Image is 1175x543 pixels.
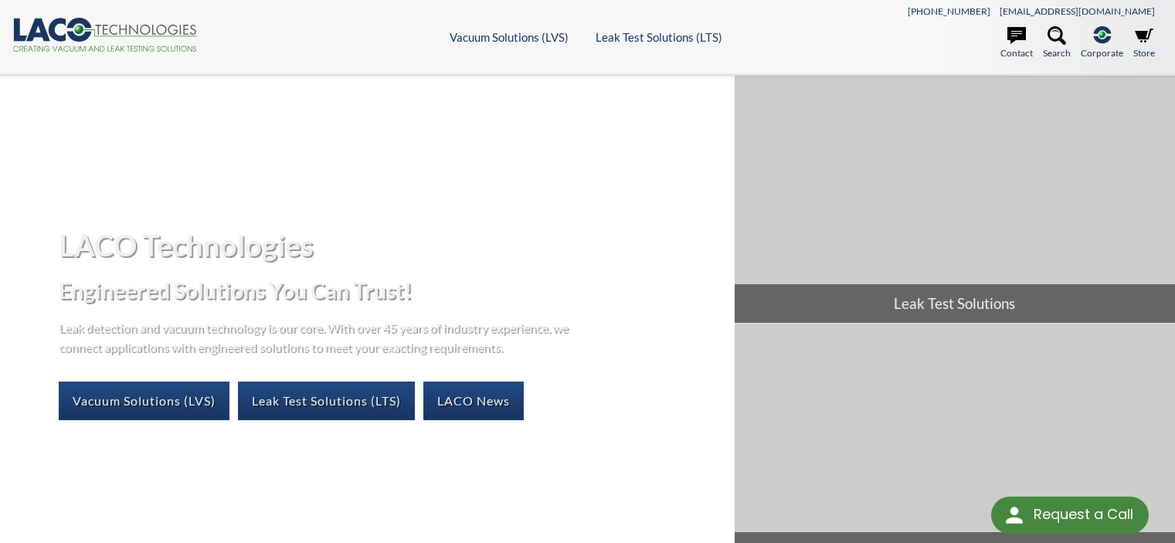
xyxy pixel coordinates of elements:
[735,76,1175,323] a: Leak Test Solutions
[450,30,569,44] a: Vacuum Solutions (LVS)
[1000,26,1033,60] a: Contact
[59,226,722,264] h1: LACO Technologies
[991,497,1149,534] div: Request a Call
[1133,26,1155,60] a: Store
[596,30,722,44] a: Leak Test Solutions (LTS)
[238,382,415,420] a: Leak Test Solutions (LTS)
[1043,26,1071,60] a: Search
[423,382,524,420] a: LACO News
[59,317,576,357] p: Leak detection and vacuum technology is our core. With over 45 years of industry experience, we c...
[908,5,990,17] a: [PHONE_NUMBER]
[1034,497,1133,532] div: Request a Call
[59,277,722,305] h2: Engineered Solutions You Can Trust!
[1000,5,1155,17] a: [EMAIL_ADDRESS][DOMAIN_NAME]
[735,284,1175,323] span: Leak Test Solutions
[59,382,229,420] a: Vacuum Solutions (LVS)
[1081,46,1123,60] span: Corporate
[1002,503,1027,528] img: round button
